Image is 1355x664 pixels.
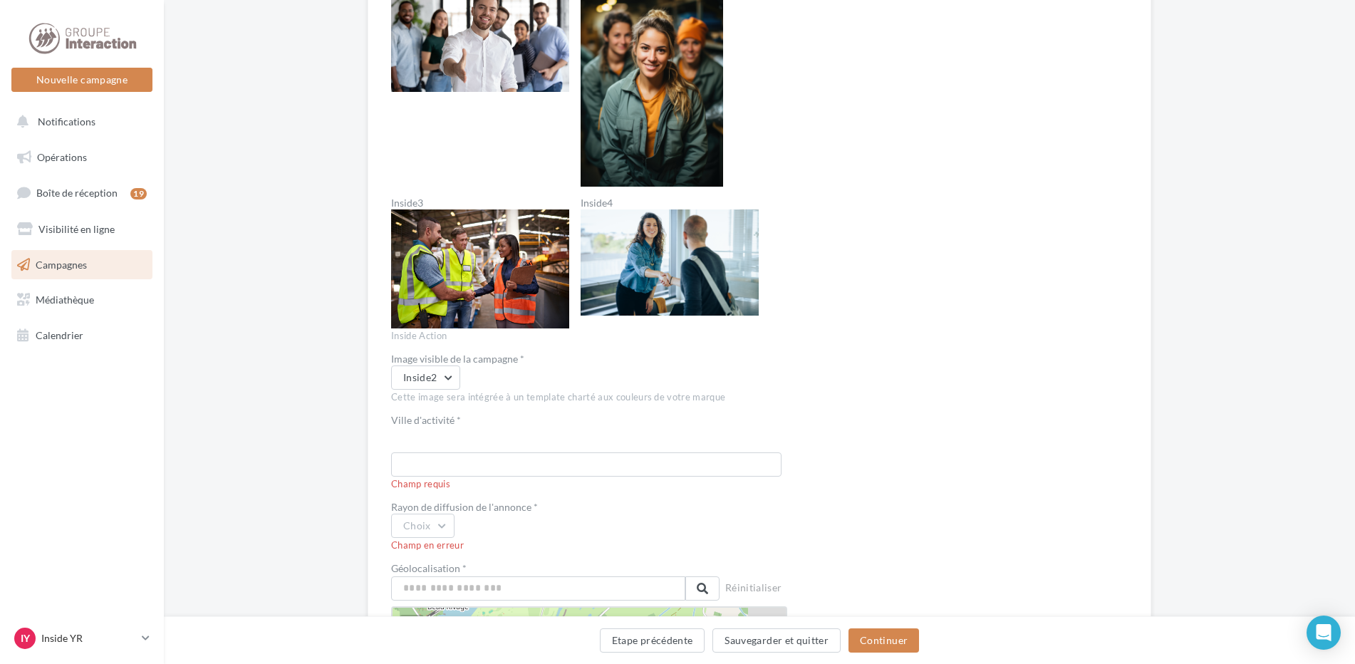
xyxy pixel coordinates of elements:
[9,214,155,244] a: Visibilité en ligne
[391,539,787,552] div: Champ en erreur
[391,330,787,343] div: Inside Action
[38,223,115,235] span: Visibilité en ligne
[37,151,87,163] span: Opérations
[391,209,569,328] img: Inside3
[581,198,759,208] label: Inside4
[391,365,460,390] button: Inside2
[391,198,569,208] label: Inside3
[391,391,787,404] div: Cette image sera intégrée à un template charté aux couleurs de votre marque
[848,628,919,653] button: Continuer
[9,250,155,280] a: Campagnes
[9,107,150,137] button: Notifications
[36,294,94,306] span: Médiathèque
[600,628,705,653] button: Etape précédente
[38,115,95,128] span: Notifications
[130,188,147,199] div: 19
[581,209,759,316] img: Inside4
[36,187,118,199] span: Boîte de réception
[391,415,776,425] label: Ville d'activité *
[36,329,83,341] span: Calendrier
[391,514,455,538] button: Choix
[9,285,155,315] a: Médiathèque
[720,579,788,599] button: Réinitialiser
[391,502,787,512] div: Rayon de diffusion de l'annonce *
[391,354,787,364] div: Image visible de la campagne *
[712,628,841,653] button: Sauvegarder et quitter
[391,564,720,574] label: Géolocalisation *
[1307,616,1341,650] div: Open Intercom Messenger
[41,631,136,645] p: Inside YR
[36,258,87,270] span: Campagnes
[9,177,155,208] a: Boîte de réception19
[9,142,155,172] a: Opérations
[11,625,152,652] a: IY Inside YR
[9,321,155,351] a: Calendrier
[21,631,30,645] span: IY
[391,478,787,491] div: Champ requis
[11,68,152,92] button: Nouvelle campagne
